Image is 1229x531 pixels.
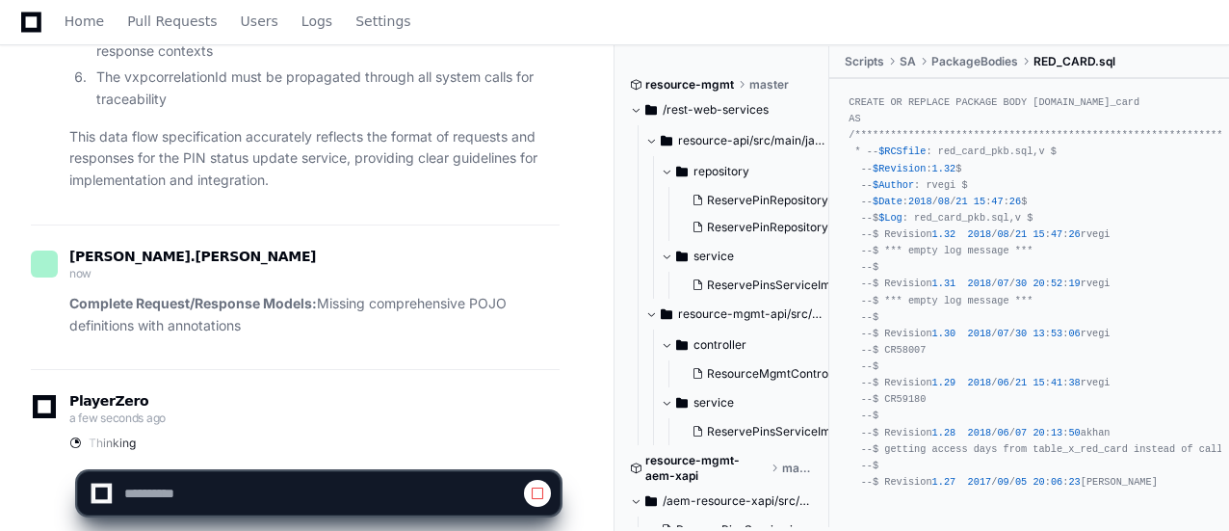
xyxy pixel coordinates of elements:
span: Settings [355,15,410,27]
strong: Complete Request/Response Models: [69,295,317,311]
span: Thinking [89,436,136,451]
span: 30 [1015,328,1027,339]
span: repository [693,164,749,179]
span: PackageBodies [931,54,1018,69]
span: ReservePinRepository.java [707,193,853,208]
span: 1.28 [932,427,956,438]
span: 2018 [968,278,992,289]
button: ReservePinsServiceImpl.java [684,418,850,445]
span: ResourceMgmtController.java [707,366,871,382]
svg: Directory [676,245,688,268]
span: ReservePinsServiceImpl.java [707,278,867,293]
button: service [661,241,846,272]
span: 20 [1033,278,1044,289]
span: 13 [1051,427,1062,438]
span: 06 [997,377,1008,388]
span: PlayerZero [69,395,148,407]
span: 20 [1033,427,1044,438]
span: 15 [1033,228,1044,240]
span: 21 [1015,377,1027,388]
span: $RCSfile [878,146,926,157]
span: 21 [1015,228,1027,240]
span: [PERSON_NAME].[PERSON_NAME] [69,249,316,264]
span: 38 [1068,377,1080,388]
span: 1.32 [932,228,956,240]
span: Pull Requests [127,15,217,27]
button: /rest-web-services [630,94,815,125]
span: master [749,77,789,93]
span: resource-api/src/main/java/com/tracfone/resource [678,133,830,148]
span: 2018 [908,196,932,207]
span: 07 [997,278,1008,289]
span: 06 [1068,328,1080,339]
span: 13 [1033,328,1044,339]
button: ReservePinRepository.java [684,187,850,214]
svg: Directory [676,391,688,414]
span: 30 [1015,278,1027,289]
span: 15 [1033,377,1044,388]
p: This data flow specification accurately reflects the format of requests and responses for the PIN... [69,126,560,192]
span: ReservePinRepositoryImpl.java [707,220,877,235]
span: resource-mgmt [645,77,734,93]
span: Home [65,15,104,27]
span: 2018 [968,228,992,240]
p: Missing comprehensive POJO definitions with annotations [69,293,560,337]
button: ReservePinsServiceImpl.java [684,272,850,299]
span: 21 [955,196,967,207]
span: 1.31 [932,278,956,289]
span: service [693,249,734,264]
span: Users [241,15,278,27]
span: Scripts [845,54,884,69]
span: /rest-web-services [663,102,769,118]
span: ReservePinsServiceImpl.java [707,424,867,439]
span: $Author [873,179,914,191]
span: 1.32 [932,163,956,174]
span: 2018 [968,427,992,438]
span: a few seconds ago [69,411,166,425]
button: service [661,387,846,418]
button: repository [661,156,846,187]
button: controller [661,330,846,360]
span: 41 [1051,377,1062,388]
span: 47 [991,196,1003,207]
span: 50 [1068,427,1080,438]
span: 53 [1051,328,1062,339]
span: 08 [997,228,1008,240]
span: service [693,395,734,411]
svg: Directory [661,303,672,326]
span: SA [900,54,916,69]
svg: Directory [661,129,672,152]
span: $Log [878,212,902,224]
span: 1.29 [932,377,956,388]
span: 52 [1051,278,1062,289]
svg: Directory [676,333,688,357]
svg: Directory [676,160,688,183]
svg: Directory [645,98,657,121]
span: 47 [1051,228,1062,240]
li: The vxpcorrelationId must be propagated through all system calls for traceability [91,66,560,111]
button: resource-api/src/main/java/com/tracfone/resource [645,125,830,156]
span: 19 [1068,278,1080,289]
span: 15 [974,196,985,207]
span: 07 [1015,427,1027,438]
span: 2018 [968,328,992,339]
span: controller [693,337,746,353]
button: resource-mgmt-api/src/main/java/com/tracfone/resourcemgmt [645,299,830,330]
span: RED_CARD.sql [1033,54,1115,69]
span: 1.30 [932,328,956,339]
span: 07 [997,328,1008,339]
button: ReservePinRepositoryImpl.java [684,214,850,241]
span: 08 [938,196,950,207]
span: resource-mgmt-api/src/main/java/com/tracfone/resourcemgmt [678,306,830,322]
span: $Date [873,196,902,207]
span: $Revision [873,163,926,174]
span: 06 [997,427,1008,438]
button: ResourceMgmtController.java [684,360,850,387]
span: Logs [301,15,332,27]
span: 2018 [968,377,992,388]
span: 26 [1009,196,1021,207]
span: now [69,266,92,280]
span: 26 [1068,228,1080,240]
